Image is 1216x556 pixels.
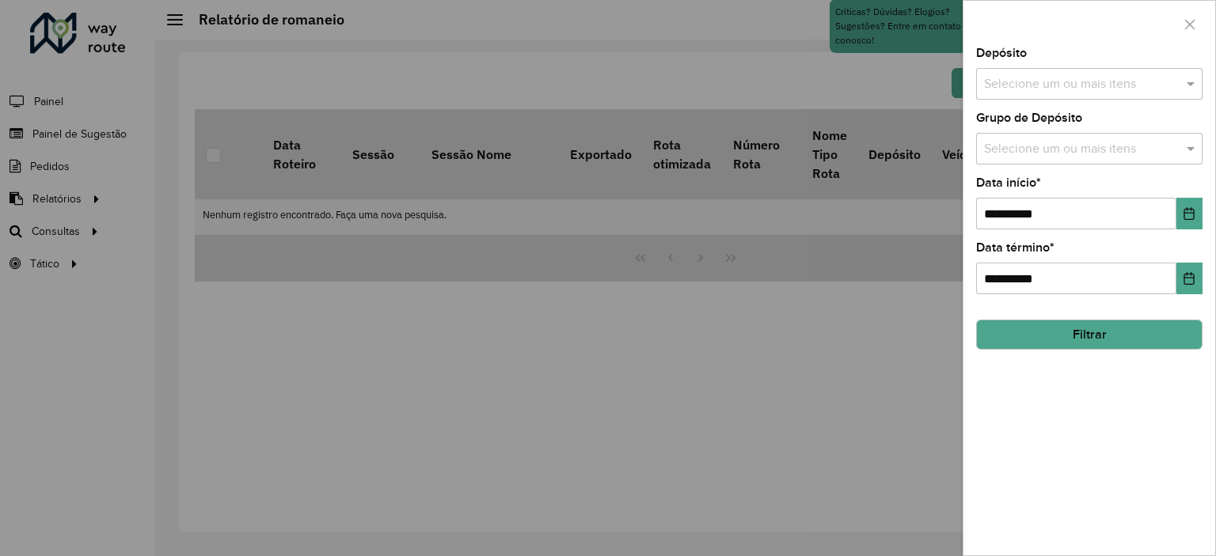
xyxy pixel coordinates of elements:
label: Depósito [976,43,1027,62]
button: Filtrar [976,320,1203,350]
label: Data início [976,173,1041,192]
button: Choose Date [1176,263,1203,294]
button: Choose Date [1176,198,1203,229]
label: Grupo de Depósito [976,108,1082,127]
label: Data término [976,238,1054,257]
